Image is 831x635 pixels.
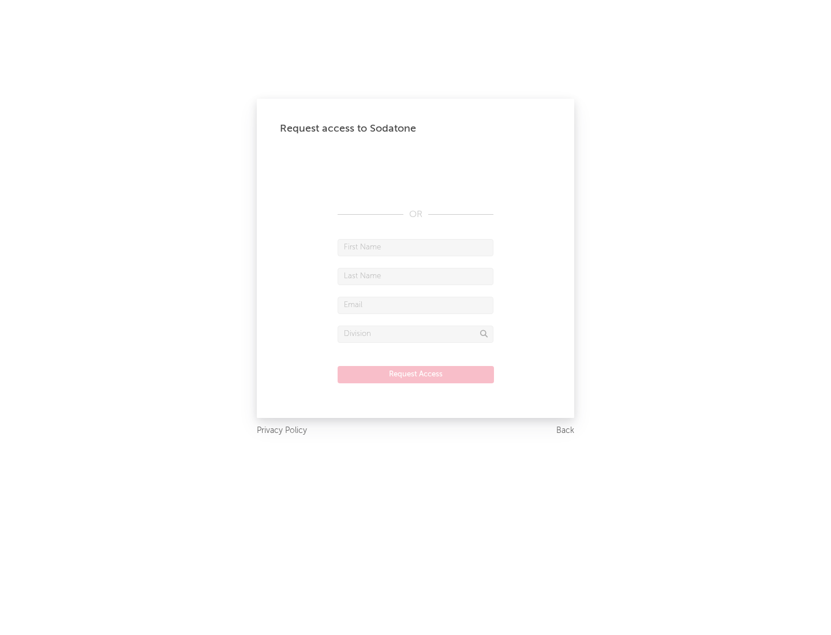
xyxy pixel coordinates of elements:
input: Division [338,326,493,343]
input: Last Name [338,268,493,285]
button: Request Access [338,366,494,383]
input: First Name [338,239,493,256]
a: Back [556,424,574,438]
input: Email [338,297,493,314]
div: Request access to Sodatone [280,122,551,136]
div: OR [338,208,493,222]
a: Privacy Policy [257,424,307,438]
